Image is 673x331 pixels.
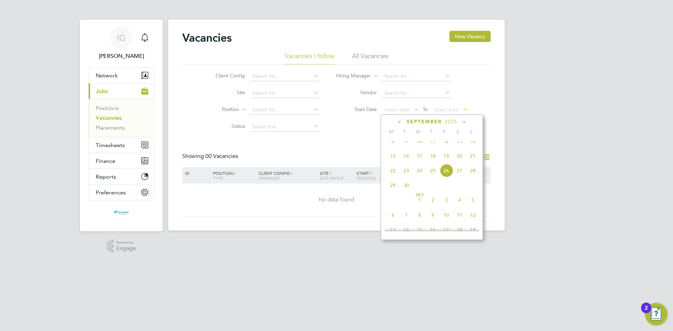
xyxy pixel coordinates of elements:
span: Network [96,72,118,79]
span: 22 [386,164,400,177]
span: S [464,129,478,135]
a: Placements [96,124,125,131]
span: 27 [453,164,466,177]
span: M [385,129,398,135]
h2: Vacancies [182,31,232,45]
li: Vacancies I follow [285,52,334,64]
span: Select date [384,106,409,113]
a: Positions [96,105,119,111]
div: Start / [355,167,404,185]
span: 9 [400,135,413,148]
span: Site Group [320,175,344,181]
nav: Main navigation [80,20,163,231]
span: Reports [96,173,116,180]
label: Site [205,89,245,96]
span: 1 [413,193,426,207]
span: 26 [440,164,453,177]
span: 2 [426,193,440,207]
span: Finance [96,158,115,164]
label: Start Date [336,106,377,112]
span: Manager [259,175,279,181]
div: Site / [318,167,355,184]
span: 9 [426,208,440,222]
label: Position [199,106,239,113]
span: 17 [413,149,426,163]
div: Showing [182,153,239,160]
span: 21 [466,149,480,163]
input: Search for... [382,88,451,98]
button: Timesheets [89,137,154,153]
span: 10 [413,135,426,148]
span: To [421,105,430,114]
input: Search for... [250,71,319,81]
span: 8 [413,208,426,222]
button: Reports [89,169,154,184]
div: ID [183,167,208,179]
div: 2 [645,308,648,317]
label: Status [205,123,245,129]
input: Search for... [250,105,319,115]
span: T [398,129,411,135]
span: 12 [440,135,453,148]
button: New Vacancy [449,31,491,42]
label: Vendor [336,89,377,96]
span: 19 [440,149,453,163]
button: Network [89,68,154,83]
span: 15 [413,223,426,236]
span: Powered by [116,240,136,246]
span: 17 [440,223,453,236]
span: 12 [466,208,480,222]
span: 13 [386,223,400,236]
button: Open Resource Center, 2 new notifications [645,303,667,325]
span: F [438,129,451,135]
span: 2025 [444,119,457,125]
span: 28 [466,164,480,177]
input: Search for... [250,88,319,98]
span: Select date [434,106,459,113]
span: 6 [386,208,400,222]
span: 29 [386,179,400,192]
span: Imre Gyori [88,52,154,60]
li: All Vacancies [352,52,388,64]
span: Type [213,175,223,181]
span: September [407,119,442,125]
span: Preferences [96,189,126,196]
span: 4 [453,193,466,207]
div: Position / [208,167,257,184]
div: No data found [183,196,490,204]
button: Jobs [89,83,154,99]
span: W [411,129,424,135]
span: 16 [426,223,440,236]
span: Engage [116,246,136,251]
a: Go to home page [88,207,154,219]
span: 19 [466,223,480,236]
span: 8 [386,135,400,148]
button: Preferences [89,185,154,200]
span: 15 [386,149,400,163]
span: Vendors [356,175,376,181]
span: 16 [400,149,413,163]
span: 18 [453,223,466,236]
span: 24 [413,164,426,177]
span: T [424,129,438,135]
span: 23 [400,164,413,177]
span: Timesheets [96,142,125,149]
span: 11 [426,135,440,148]
span: Jobs [96,88,108,95]
button: Finance [89,153,154,168]
div: Client Config / [257,167,318,184]
span: 14 [466,135,480,148]
span: 11 [453,208,466,222]
span: 18 [426,149,440,163]
input: Search for... [382,71,451,81]
span: 20 [453,149,466,163]
a: IG[PERSON_NAME] [88,27,154,60]
div: Jobs [89,99,154,137]
span: IG [117,33,126,42]
img: tempestresourcing-logo-retina.png [113,207,129,219]
span: 30 [400,179,413,192]
span: 3 [440,193,453,207]
span: 5 [466,193,480,207]
label: Client Config [205,73,245,79]
label: Hiring Manager [331,73,371,80]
